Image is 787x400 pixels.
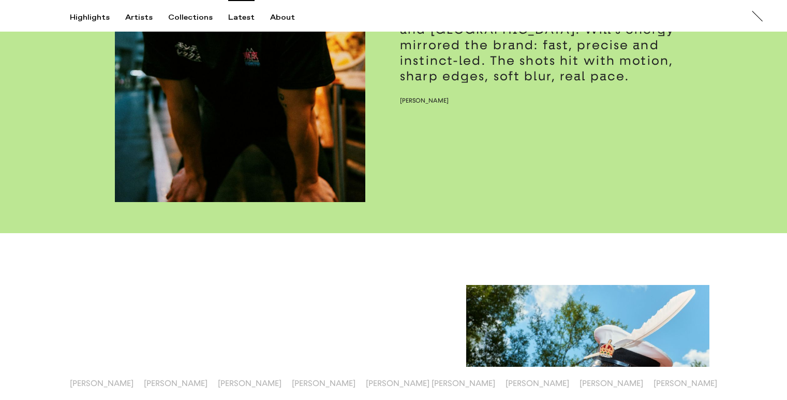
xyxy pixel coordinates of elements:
span: [PERSON_NAME] [400,97,449,104]
a: [PERSON_NAME] [400,96,466,105]
button: Collections [168,13,228,22]
a: [PERSON_NAME] [654,378,717,388]
a: [PERSON_NAME] [506,378,569,388]
button: Artists [125,13,168,22]
a: [PERSON_NAME] [580,378,643,388]
div: Artists [125,13,153,22]
a: [PERSON_NAME] [PERSON_NAME] [366,378,495,388]
button: Latest [228,13,270,22]
div: About [270,13,295,22]
a: [PERSON_NAME] [70,378,133,388]
div: Highlights [70,13,110,22]
a: [PERSON_NAME] [144,378,207,388]
div: Latest [228,13,255,22]
a: [PERSON_NAME] [292,378,355,388]
button: About [270,13,310,22]
a: [PERSON_NAME] [218,378,281,388]
button: Highlights [70,13,125,22]
div: Collections [168,13,213,22]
